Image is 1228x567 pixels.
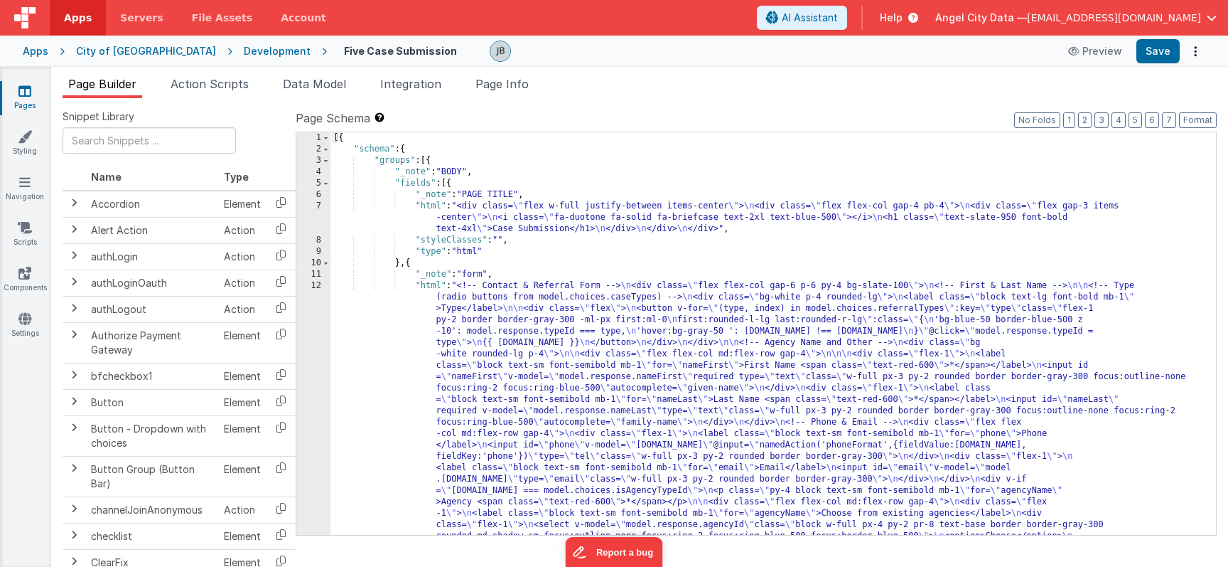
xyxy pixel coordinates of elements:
[85,217,218,243] td: Alert Action
[296,235,330,246] div: 8
[283,77,346,91] span: Data Model
[85,523,218,549] td: checklist
[1136,39,1180,63] button: Save
[880,11,903,25] span: Help
[218,523,266,549] td: Element
[935,11,1027,25] span: Angel City Data —
[1063,112,1075,128] button: 1
[296,110,370,127] span: Page Schema
[64,11,92,25] span: Apps
[85,296,218,322] td: authLogout
[224,171,249,183] span: Type
[85,363,218,389] td: bfcheckbox1
[296,132,330,144] div: 1
[91,171,122,183] span: Name
[380,77,441,91] span: Integration
[85,389,218,415] td: Button
[218,456,266,497] td: Element
[296,144,330,155] div: 2
[85,243,218,270] td: authLogin
[85,322,218,363] td: Authorize Payment Gateway
[1078,112,1092,128] button: 2
[218,270,266,296] td: Action
[68,77,136,91] span: Page Builder
[63,127,236,154] input: Search Snippets ...
[192,11,253,25] span: File Assets
[218,363,266,389] td: Element
[296,155,330,166] div: 3
[296,269,330,280] div: 11
[782,11,838,25] span: AI Assistant
[1129,112,1142,128] button: 5
[1179,112,1217,128] button: Format
[296,201,330,235] div: 7
[218,497,266,523] td: Action
[1185,41,1205,61] button: Options
[85,456,218,497] td: Button Group (Button Bar)
[218,322,266,363] td: Element
[1027,11,1201,25] span: [EMAIL_ADDRESS][DOMAIN_NAME]
[1145,112,1159,128] button: 6
[1162,112,1176,128] button: 7
[296,246,330,258] div: 9
[935,11,1217,25] button: Angel City Data — [EMAIL_ADDRESS][DOMAIN_NAME]
[1111,112,1126,128] button: 4
[85,497,218,523] td: channelJoinAnonymous
[85,270,218,296] td: authLoginOauth
[120,11,163,25] span: Servers
[171,77,249,91] span: Action Scripts
[218,296,266,322] td: Action
[296,166,330,178] div: 4
[757,6,847,30] button: AI Assistant
[218,243,266,270] td: Action
[218,389,266,415] td: Element
[490,41,510,61] img: 9990944320bbc1bcb8cfbc08cd9c0949
[1060,40,1131,63] button: Preview
[244,44,311,58] div: Development
[296,189,330,201] div: 6
[218,217,266,243] td: Action
[296,258,330,269] div: 10
[475,77,529,91] span: Page Info
[63,110,134,124] span: Snippet Library
[218,191,266,218] td: Element
[1094,112,1109,128] button: 3
[76,44,216,58] div: City of [GEOGRAPHIC_DATA]
[566,537,663,567] iframe: Marker.io feedback button
[85,415,218,456] td: Button - Dropdown with choices
[296,178,330,189] div: 5
[85,191,218,218] td: Accordion
[23,44,48,58] div: Apps
[1014,112,1060,128] button: No Folds
[344,46,457,56] h4: Five Case Submission
[218,415,266,456] td: Element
